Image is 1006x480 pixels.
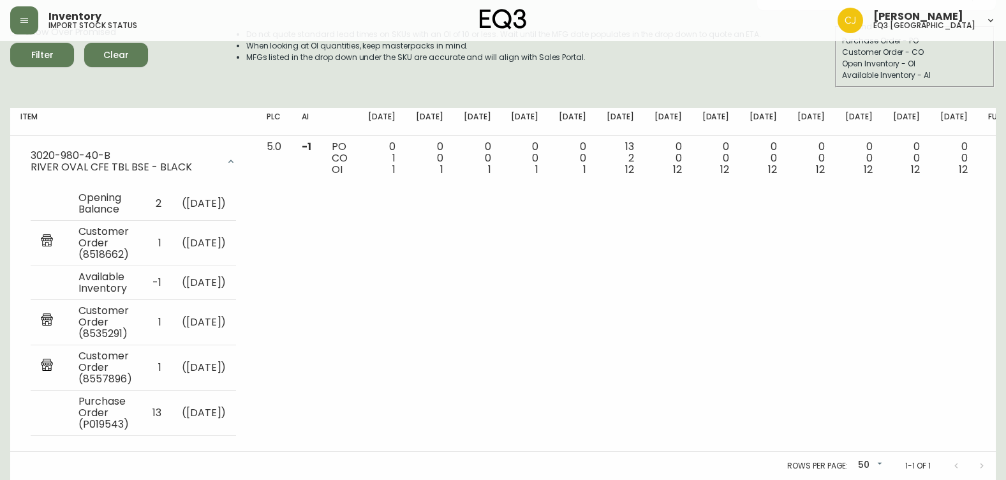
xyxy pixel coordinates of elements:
[172,220,237,266] td: ( [DATE] )
[853,455,885,476] div: 50
[842,58,988,70] div: Open Inventory - OI
[172,345,237,390] td: ( [DATE] )
[959,162,968,177] span: 12
[873,11,963,22] span: [PERSON_NAME]
[10,43,74,67] button: Filter
[416,141,443,176] div: 0 0
[20,141,246,182] div: 3020-980-40-BRIVER OVAL CFE TBL BSE - BLACK
[256,108,292,136] th: PLC
[883,108,931,136] th: [DATE]
[94,47,138,63] span: Clear
[41,234,53,250] img: retail_report.svg
[68,220,142,266] td: Customer Order (8518662)
[142,187,172,221] td: 2
[368,141,396,176] div: 0 1
[332,141,348,176] div: PO CO
[358,108,406,136] th: [DATE]
[172,390,237,435] td: ( [DATE] )
[406,108,454,136] th: [DATE]
[787,108,835,136] th: [DATE]
[501,108,549,136] th: [DATE]
[607,141,634,176] div: 13 2
[893,141,921,176] div: 0 0
[625,162,634,177] span: 12
[750,141,777,176] div: 0 0
[142,220,172,266] td: 1
[644,108,692,136] th: [DATE]
[596,108,644,136] th: [DATE]
[142,299,172,345] td: 1
[787,460,848,472] p: Rows per page:
[392,162,396,177] span: 1
[31,150,218,161] div: 3020-980-40-B
[842,35,988,47] div: Purchase Order - PO
[464,141,491,176] div: 0 0
[797,141,825,176] div: 0 0
[246,40,762,52] li: When looking at OI quantities, keep masterpacks in mind.
[842,47,988,58] div: Customer Order - CO
[68,299,142,345] td: Customer Order (8535291)
[720,162,729,177] span: 12
[549,108,596,136] th: [DATE]
[302,139,311,154] span: -1
[440,162,443,177] span: 1
[768,162,777,177] span: 12
[905,460,931,472] p: 1-1 of 1
[673,162,682,177] span: 12
[142,390,172,435] td: 13
[864,162,873,177] span: 12
[911,162,920,177] span: 12
[816,162,825,177] span: 12
[172,187,237,221] td: ( [DATE] )
[332,162,343,177] span: OI
[246,52,762,63] li: MFGs listed in the drop down under the SKU are accurate and will align with Sales Portal.
[845,141,873,176] div: 0 0
[41,359,53,374] img: retail_report.svg
[692,108,740,136] th: [DATE]
[702,141,730,176] div: 0 0
[835,108,883,136] th: [DATE]
[68,187,142,221] td: Opening Balance
[511,141,538,176] div: 0 0
[454,108,501,136] th: [DATE]
[256,136,292,452] td: 5.0
[940,141,968,176] div: 0 0
[68,266,142,299] td: Available Inventory
[535,162,538,177] span: 1
[172,266,237,299] td: ( [DATE] )
[583,162,586,177] span: 1
[68,345,142,390] td: Customer Order (8557896)
[142,266,172,299] td: -1
[842,70,988,81] div: Available Inventory - AI
[292,108,322,136] th: AI
[488,162,491,177] span: 1
[172,299,237,345] td: ( [DATE] )
[31,161,218,173] div: RIVER OVAL CFE TBL BSE - BLACK
[68,390,142,435] td: Purchase Order (P019543)
[559,141,586,176] div: 0 0
[739,108,787,136] th: [DATE]
[41,313,53,329] img: retail_report.svg
[142,345,172,390] td: 1
[655,141,682,176] div: 0 0
[10,108,256,136] th: Item
[48,11,101,22] span: Inventory
[480,9,527,29] img: logo
[84,43,148,67] button: Clear
[48,22,137,29] h5: import stock status
[838,8,863,33] img: 7836c8950ad67d536e8437018b5c2533
[873,22,975,29] h5: eq3 [GEOGRAPHIC_DATA]
[930,108,978,136] th: [DATE]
